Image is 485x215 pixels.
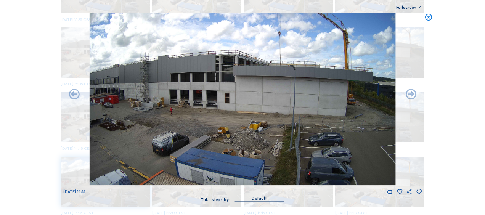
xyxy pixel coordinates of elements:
[396,5,416,10] div: Fullscreen
[63,189,85,194] span: [DATE] 14:55
[234,195,284,201] div: Default
[68,88,80,101] i: Forward
[405,88,417,101] i: Back
[252,195,267,202] div: Default
[201,197,230,202] div: Take steps by:
[90,13,395,185] img: Image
